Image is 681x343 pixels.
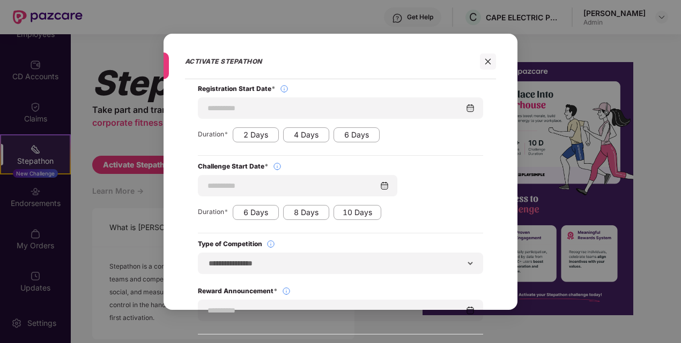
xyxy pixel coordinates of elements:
[283,127,329,142] div: 4 Days
[198,287,278,295] span: Reward Announcement
[198,85,276,93] span: Registration Start Date
[267,240,275,248] img: svg+xml;base64,PHN2ZyBpZD0iSW5mb18tXzMyeDMyIiBkYXRhLW5hbWU9IkluZm8gLSAzMngzMiIgeG1sbnM9Imh0dHA6Ly...
[282,287,291,295] img: svg+xml;base64,PHN2ZyBpZD0iSW5mb18tXzMyeDMyIiBkYXRhLW5hbWU9IkluZm8gLSAzMngzMiIgeG1sbnM9Imh0dHA6Ly...
[198,130,228,142] span: Duration
[334,127,380,142] div: 6 Days
[283,205,329,220] div: 8 Days
[466,104,475,112] img: svg+xml;base64,PHN2ZyBpZD0iQ2FsZW5kYXItMzJ4MzIiIHhtbG5zPSJodHRwOi8vd3d3LnczLm9yZy8yMDAwL3N2ZyIgd2...
[233,205,279,220] div: 6 Days
[198,208,228,220] span: Duration
[273,162,282,171] img: svg+xml;base64,PHN2ZyBpZD0iSW5mb18tXzMyeDMyIiBkYXRhLW5hbWU9IkluZm8gLSAzMngzMiIgeG1sbnM9Imh0dHA6Ly...
[233,127,279,142] div: 2 Days
[484,57,492,65] span: close
[198,240,262,248] span: Type of Competition
[334,205,381,220] div: 10 Days
[198,162,269,171] span: Challenge Start Date
[185,44,470,79] div: activate stepathon
[466,306,475,315] img: svg+xml;base64,PHN2ZyBpZD0iQ2FsZW5kYXItMzJ4MzIiIHhtbG5zPSJodHRwOi8vd3d3LnczLm9yZy8yMDAwL3N2ZyIgd2...
[280,85,288,93] img: svg+xml;base64,PHN2ZyBpZD0iSW5mb18tXzMyeDMyIiBkYXRhLW5hbWU9IkluZm8gLSAzMngzMiIgeG1sbnM9Imh0dHA6Ly...
[380,181,389,190] img: svg+xml;base64,PHN2ZyBpZD0iQ2FsZW5kYXItMzJ4MzIiIHhtbG5zPSJodHRwOi8vd3d3LnczLm9yZy8yMDAwL3N2ZyIgd2...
